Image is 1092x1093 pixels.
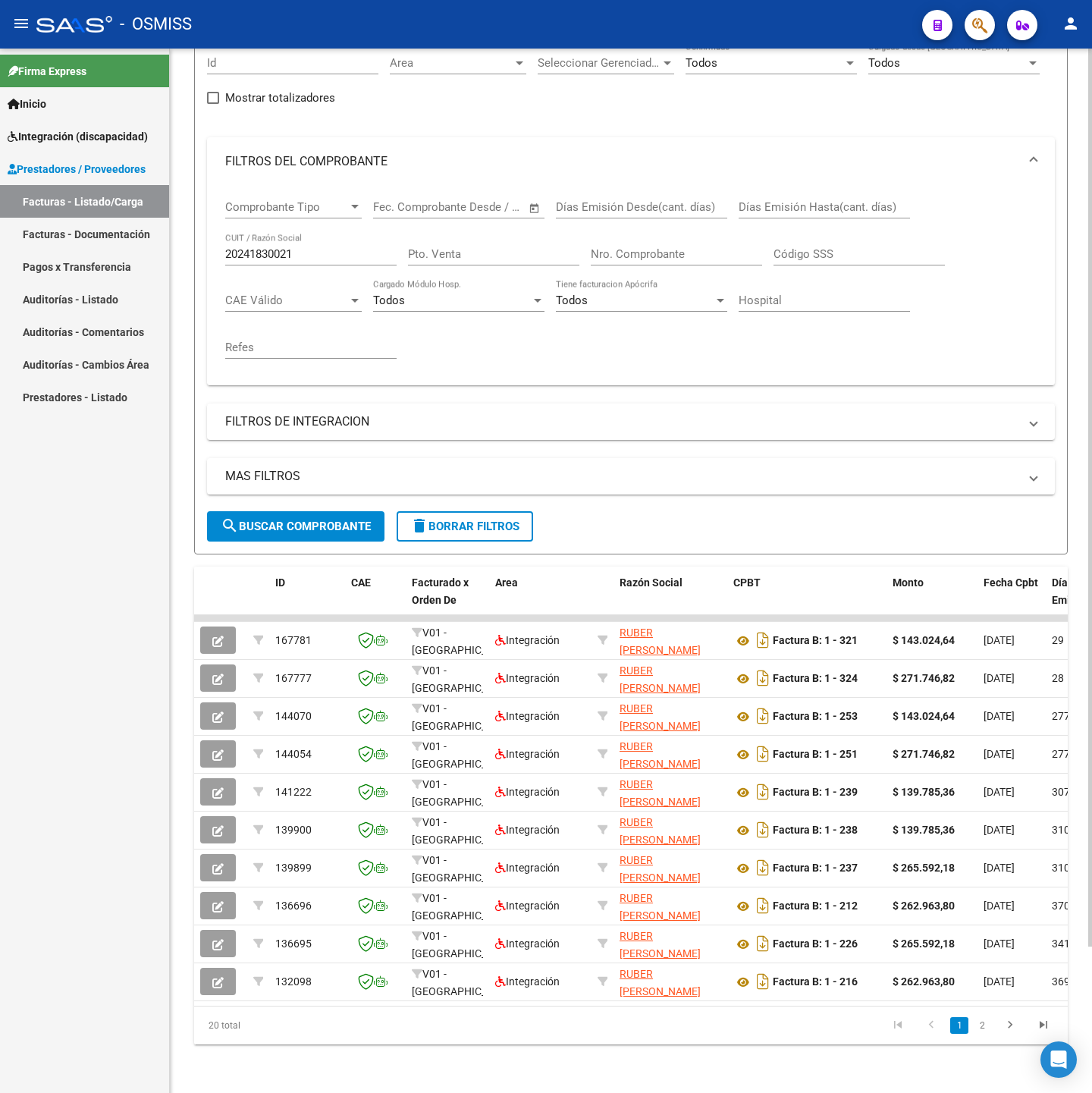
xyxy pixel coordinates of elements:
datatable-header-cell: Area [489,567,591,633]
datatable-header-cell: Monto [886,567,977,633]
i: Descargar documento [753,666,773,690]
strong: Factura B: 1 - 251 [773,749,858,761]
span: 310 [1052,824,1070,836]
span: [DATE] [984,748,1015,760]
span: Firma Express [8,63,86,80]
li: page 1 [948,1013,971,1038]
i: Descargar documento [753,780,773,804]
mat-expansion-panel-header: MAS FILTROS [207,458,1055,495]
span: 29 [1052,634,1064,646]
datatable-header-cell: Facturado x Orden De [406,567,489,633]
div: 20241830021 [620,662,721,694]
strong: $ 265.592,18 [893,862,955,874]
span: Comprobante Tipo [225,200,348,214]
span: - OSMISS [120,8,192,41]
span: 369 [1052,975,1070,988]
a: go to previous page [917,1017,946,1034]
datatable-header-cell: CPBT [727,567,886,633]
span: 167777 [275,672,312,684]
span: Integración [495,975,560,988]
li: page 2 [971,1013,993,1038]
i: Descargar documento [753,628,773,652]
strong: Factura B: 1 - 237 [773,862,858,875]
span: Buscar Comprobante [221,520,371,533]
div: 20241830021 [620,776,721,808]
strong: $ 262.963,80 [893,900,955,912]
strong: $ 271.746,82 [893,672,955,684]
span: 307 [1052,786,1070,798]
strong: Factura B: 1 - 216 [773,976,858,988]
span: 277 [1052,710,1070,722]
div: 20241830021 [620,700,721,732]
span: 136696 [275,900,312,912]
div: 20241830021 [620,928,721,960]
span: 132098 [275,975,312,988]
span: RUBER [PERSON_NAME] [620,816,701,846]
span: CPBT [733,576,761,589]
div: Open Intercom Messenger [1040,1041,1077,1078]
div: 20241830021 [620,814,721,846]
span: Todos [556,294,588,307]
span: Seleccionar Gerenciador [538,56,661,70]
span: Integración [495,900,560,912]
span: Todos [686,56,717,70]
span: [DATE] [984,634,1015,646]
span: RUBER [PERSON_NAME] [620,702,701,732]
span: Integración [495,824,560,836]
mat-expansion-panel-header: FILTROS DEL COMPROBANTE [207,137,1055,186]
span: Facturado x Orden De [412,576,469,606]
strong: $ 139.785,36 [893,786,955,798]
datatable-header-cell: Fecha Cpbt [977,567,1046,633]
div: 20 total [194,1007,366,1044]
div: 20241830021 [620,624,721,656]
strong: $ 271.746,82 [893,748,955,760]
datatable-header-cell: CAE [345,567,406,633]
mat-icon: menu [12,14,30,33]
span: RUBER [PERSON_NAME] [620,627,701,656]
strong: Factura B: 1 - 321 [773,635,858,647]
div: 20241830021 [620,966,721,997]
datatable-header-cell: ID [269,567,345,633]
span: RUBER [PERSON_NAME] [620,892,701,922]
span: 139899 [275,862,312,874]
span: Monto [893,576,924,589]
span: Integración [495,786,560,798]
mat-panel-title: MAS FILTROS [225,468,1018,485]
span: Prestadores / Proveedores [8,161,146,177]
span: Razón Social [620,576,682,589]
div: 20241830021 [620,738,721,770]
button: Open calendar [526,199,544,217]
mat-panel-title: FILTROS DEL COMPROBANTE [225,153,1018,170]
span: Integración [495,672,560,684]
mat-icon: person [1062,14,1080,33]
span: [DATE] [984,786,1015,798]
span: [DATE] [984,824,1015,836]
strong: Factura B: 1 - 212 [773,900,858,912]
span: Borrar Filtros [410,520,519,533]
input: Fecha inicio [373,200,435,214]
strong: $ 143.024,64 [893,710,955,722]
i: Descargar documento [753,856,773,880]
i: Descargar documento [753,969,773,994]
strong: $ 262.963,80 [893,975,955,988]
span: RUBER [PERSON_NAME] [620,968,701,997]
span: Inicio [8,96,46,112]
span: [DATE] [984,862,1015,874]
span: 136695 [275,938,312,950]
span: Integración [495,710,560,722]
strong: Factura B: 1 - 253 [773,711,858,723]
span: [DATE] [984,938,1015,950]
span: RUBER [PERSON_NAME] [620,664,701,694]
i: Descargar documento [753,931,773,956]
span: [DATE] [984,975,1015,988]
i: Descargar documento [753,704,773,728]
datatable-header-cell: Razón Social [613,567,727,633]
button: Buscar Comprobante [207,511,384,542]
mat-expansion-panel-header: FILTROS DE INTEGRACION [207,404,1055,440]
strong: $ 143.024,64 [893,634,955,646]
span: Area [495,576,518,589]
span: Todos [868,56,900,70]
span: [DATE] [984,900,1015,912]
span: 144070 [275,710,312,722]
span: Integración [495,748,560,760]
